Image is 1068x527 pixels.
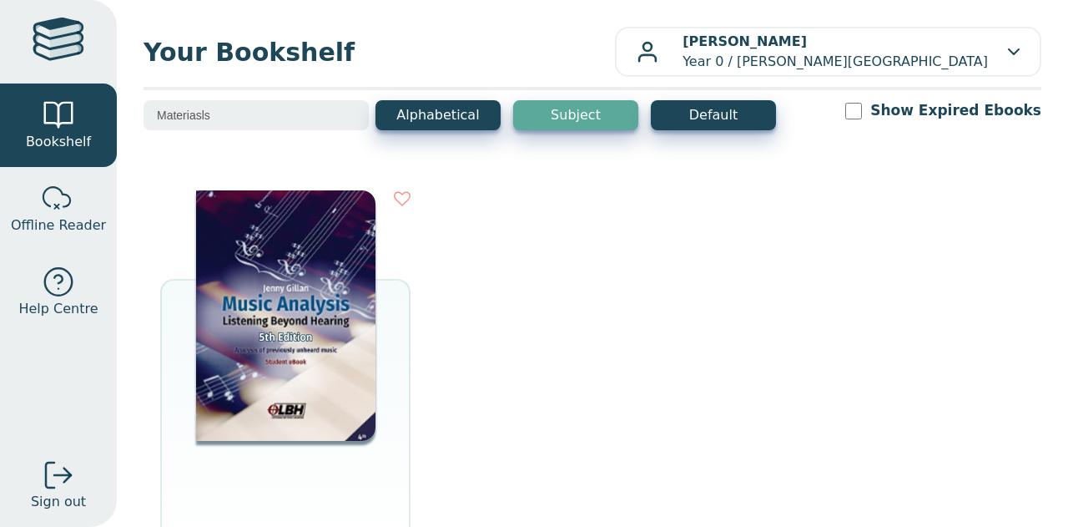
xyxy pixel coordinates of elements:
[26,132,91,152] span: Bookshelf
[31,492,86,512] span: Sign out
[18,299,98,319] span: Help Centre
[144,33,615,71] span: Your Bookshelf
[870,100,1041,121] label: Show Expired Ebooks
[144,100,369,130] input: Search bookshelf (E.g: psychology)
[196,190,375,441] img: 698eee68-e6e8-41cb-900f-d594cd2c04fb.png
[615,27,1041,77] button: [PERSON_NAME]Year 0 / [PERSON_NAME][GEOGRAPHIC_DATA]
[11,215,106,236] span: Offline Reader
[513,100,638,130] button: Subject
[683,32,988,72] p: Year 0 / [PERSON_NAME][GEOGRAPHIC_DATA]
[683,33,807,49] b: [PERSON_NAME]
[651,100,776,130] button: Default
[375,100,501,130] button: Alphabetical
